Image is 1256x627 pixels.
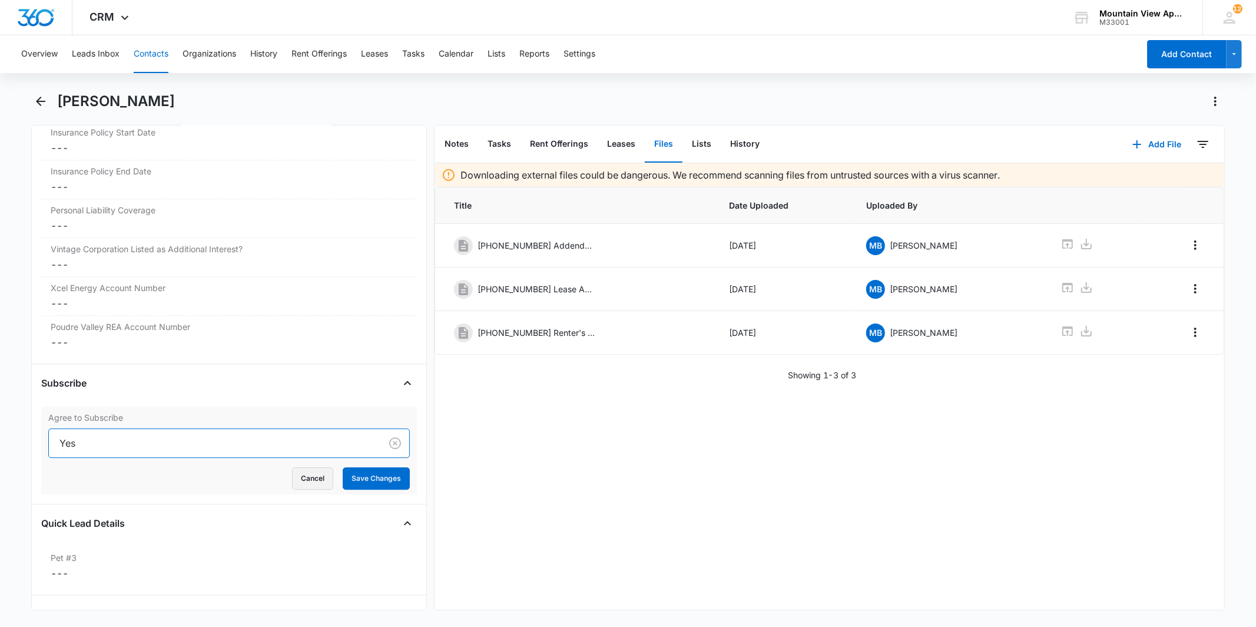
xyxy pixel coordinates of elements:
[183,35,236,73] button: Organizations
[715,268,852,311] td: [DATE]
[478,283,595,295] p: [PHONE_NUMBER] Lease Agreement 2025.pdf
[51,180,407,194] dd: ---
[1233,4,1242,14] span: 127
[729,199,838,212] span: Date Uploaded
[488,35,505,73] button: Lists
[51,258,407,272] dd: ---
[682,126,721,163] button: Lists
[386,434,405,453] button: Clear
[41,277,416,316] div: Xcel Energy Account Number---
[1186,323,1205,342] button: Overflow Menu
[41,316,416,354] div: Poudre Valley REA Account Number---
[1147,40,1227,68] button: Add Contact
[51,141,407,155] dd: ---
[1186,236,1205,255] button: Overflow Menu
[398,514,417,533] button: Close
[41,199,416,238] div: Personal Liability Coverage---
[21,35,58,73] button: Overview
[460,168,1000,182] p: Downloading external files could be dangerous. We recommend scanning files from untrusted sources...
[41,121,416,160] div: Insurance Policy Start Date---
[866,236,885,255] span: MB
[51,282,407,294] label: Xcel Energy Account Number
[1099,18,1185,27] div: account id
[598,126,645,163] button: Leases
[564,35,595,73] button: Settings
[90,11,115,23] span: CRM
[890,239,957,252] p: [PERSON_NAME]
[250,35,277,73] button: History
[1233,4,1242,14] div: notifications count
[454,199,701,212] span: Title
[72,35,120,73] button: Leads Inbox
[519,35,549,73] button: Reports
[478,239,595,252] p: [PHONE_NUMBER] Addendums 2025.pdf
[51,552,407,564] label: Pet #3
[788,369,857,381] p: Showing 1-3 of 3
[41,516,125,530] h4: Quick Lead Details
[51,243,407,255] label: Vintage Corporation Listed as Additional Interest?
[439,35,473,73] button: Calendar
[890,283,957,295] p: [PERSON_NAME]
[890,326,957,339] p: [PERSON_NAME]
[402,35,425,73] button: Tasks
[41,238,416,277] div: Vintage Corporation Listed as Additional Interest?---
[31,92,49,111] button: Back
[1186,279,1205,298] button: Overflow Menu
[51,335,407,349] dd: ---
[521,126,598,163] button: Rent Offerings
[343,467,410,490] button: Save Changes
[478,126,521,163] button: Tasks
[41,376,87,390] h4: Subscribe
[721,126,769,163] button: History
[51,165,407,177] label: Insurance Policy End Date
[51,321,407,333] label: Poudre Valley REA Account Number
[134,35,168,73] button: Contacts
[51,296,407,311] dd: ---
[435,126,478,163] button: Notes
[51,204,407,216] label: Personal Liability Coverage
[1099,9,1185,18] div: account name
[715,224,852,268] td: [DATE]
[51,126,407,138] label: Insurance Policy Start Date
[866,199,1032,212] span: Uploaded By
[645,126,682,163] button: Files
[41,160,416,199] div: Insurance Policy End Date---
[41,547,416,585] div: Pet #3---
[57,93,175,110] h1: [PERSON_NAME]
[292,467,333,490] button: Cancel
[51,566,407,580] dd: ---
[866,324,885,342] span: MB
[866,280,885,299] span: MB
[715,311,852,355] td: [DATE]
[51,219,407,233] dd: ---
[48,411,409,424] label: Agree to Subscribe
[1121,130,1194,159] button: Add File
[478,326,595,339] p: [PHONE_NUMBER] Renter's Insurance 2025.pdf
[361,35,388,73] button: Leases
[1206,92,1225,111] button: Actions
[398,374,417,392] button: Close
[291,35,347,73] button: Rent Offerings
[1194,135,1212,154] button: Filters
